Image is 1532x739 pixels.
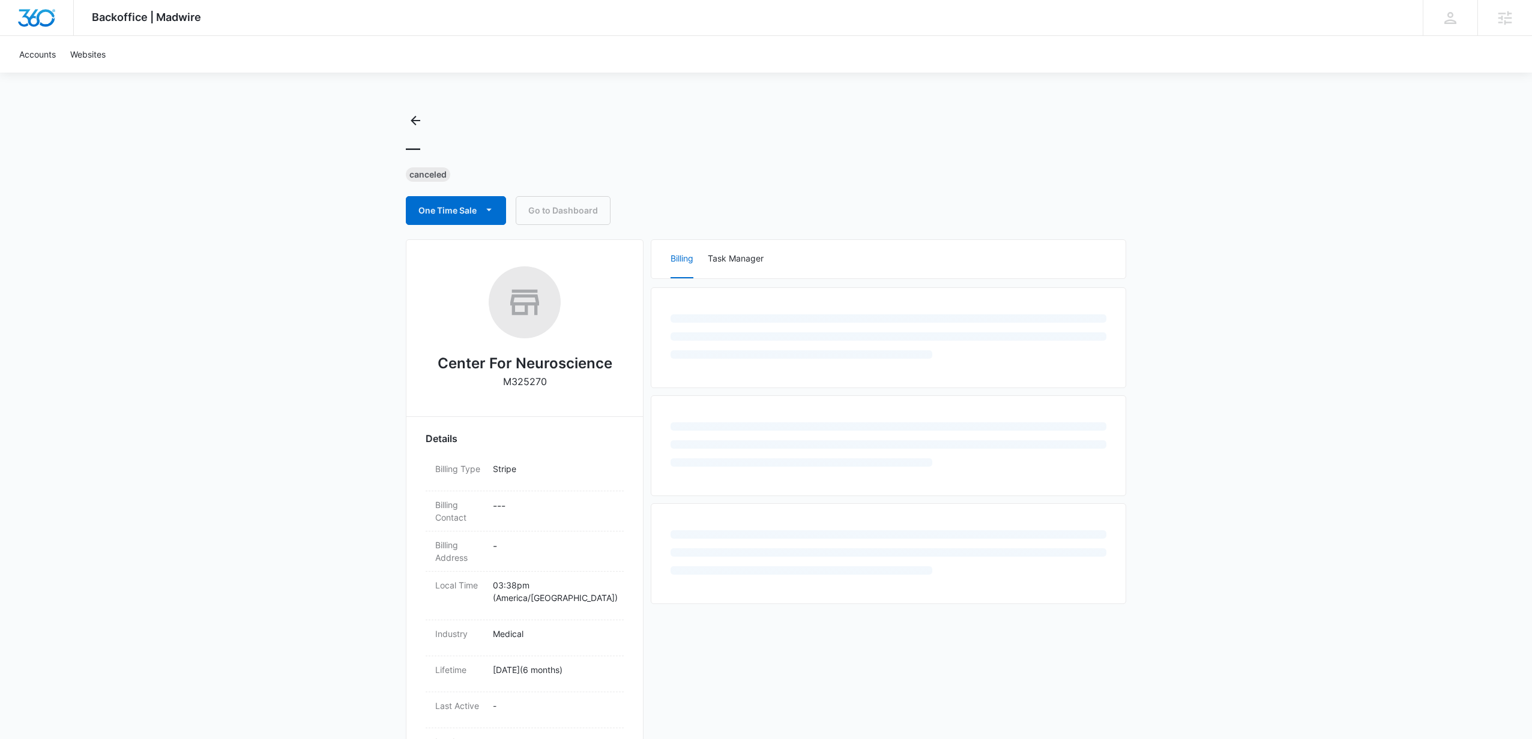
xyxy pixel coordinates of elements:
dd: - [493,539,614,564]
div: Lifetime[DATE](6 months) [426,656,624,692]
span: Backoffice | Madwire [92,11,201,23]
button: Billing [671,240,693,278]
a: Accounts [12,36,63,73]
button: Task Manager [708,240,764,278]
a: Websites [63,36,113,73]
div: Billing Contact--- [426,491,624,531]
p: Medical [493,627,614,640]
p: [DATE] ( 6 months ) [493,663,614,676]
button: Back [406,111,425,130]
div: Canceled [406,167,450,182]
dt: Lifetime [435,663,483,676]
div: Billing Address- [426,531,624,572]
dt: Billing Contact [435,498,483,524]
span: Details [426,431,457,446]
dt: Industry [435,627,483,640]
dd: - - - [493,498,614,524]
div: Last Active- [426,692,624,728]
a: Go to Dashboard [516,196,611,225]
div: Billing TypeStripe [426,455,624,491]
p: - [493,699,614,712]
h2: Center For Neuroscience [438,353,612,374]
p: 03:38pm ( America/[GEOGRAPHIC_DATA] ) [493,579,614,604]
p: Stripe [493,462,614,475]
dt: Billing Type [435,462,483,475]
p: M325270 [503,374,547,389]
dt: Local Time [435,579,483,591]
dt: Billing Address [435,539,483,564]
dt: Last Active [435,699,483,712]
div: Local Time03:38pm (America/[GEOGRAPHIC_DATA]) [426,572,624,620]
div: IndustryMedical [426,620,624,656]
button: One Time Sale [406,196,506,225]
h1: — [406,140,420,158]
